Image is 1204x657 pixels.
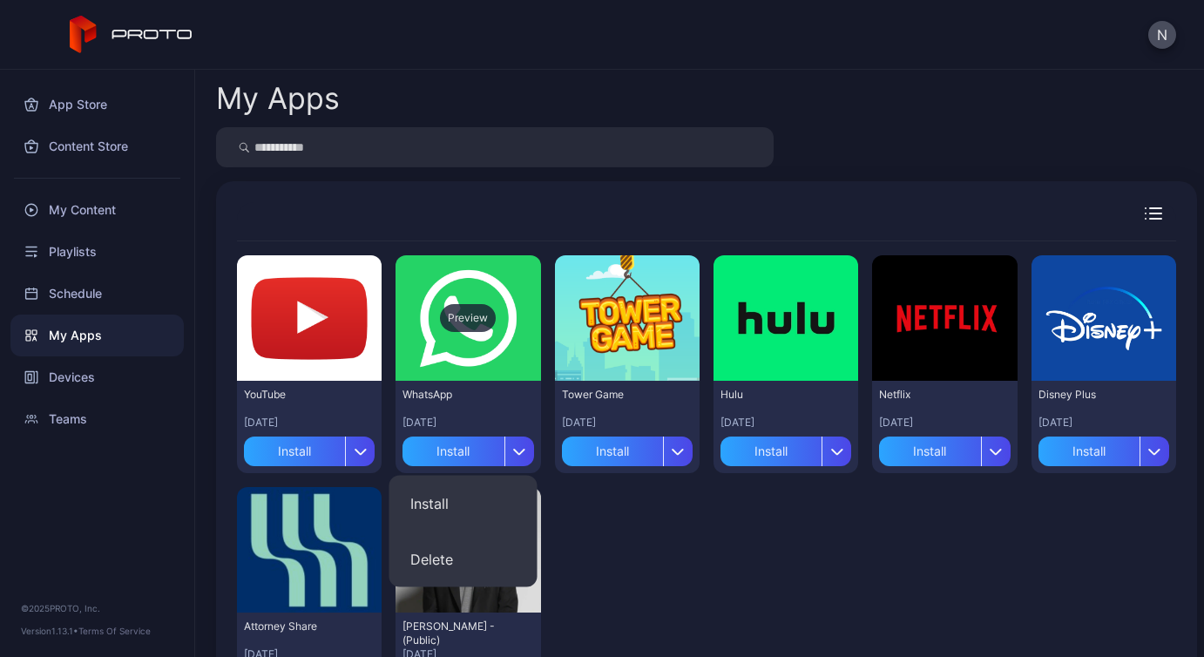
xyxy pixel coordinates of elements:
div: Install [562,437,663,466]
div: YouTube [244,388,340,402]
div: [DATE] [244,416,375,430]
span: Version 1.13.1 • [21,626,78,636]
a: App Store [10,84,184,125]
div: Install [1038,437,1140,466]
button: Install [244,430,375,466]
div: Tower Game [562,388,658,402]
button: Install [720,430,851,466]
div: Attorney Share [244,620,340,633]
div: [DATE] [1038,416,1169,430]
a: My Content [10,189,184,231]
button: Install [402,430,533,466]
button: Install [1038,430,1169,466]
div: WhatsApp [402,388,498,402]
div: Install [720,437,822,466]
div: My Apps [216,84,340,113]
div: [DATE] [720,416,851,430]
button: Delete [389,532,538,587]
div: David N Persona - (Public) [402,620,498,647]
div: [DATE] [879,416,1010,430]
a: Content Store [10,125,184,167]
button: Install [879,430,1010,466]
button: Install [389,476,538,532]
div: Install [402,437,504,466]
div: © 2025 PROTO, Inc. [21,601,173,615]
div: Install [879,437,980,466]
div: Preview [440,304,496,332]
button: N [1148,21,1176,49]
a: Playlists [10,231,184,273]
a: Teams [10,398,184,440]
a: Schedule [10,273,184,315]
div: Hulu [720,388,816,402]
a: Terms Of Service [78,626,151,636]
a: My Apps [10,315,184,356]
div: [DATE] [562,416,693,430]
a: Devices [10,356,184,398]
button: Install [562,430,693,466]
div: [DATE] [402,416,533,430]
div: Netflix [879,388,975,402]
div: Disney Plus [1038,388,1134,402]
div: Install [244,437,345,466]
